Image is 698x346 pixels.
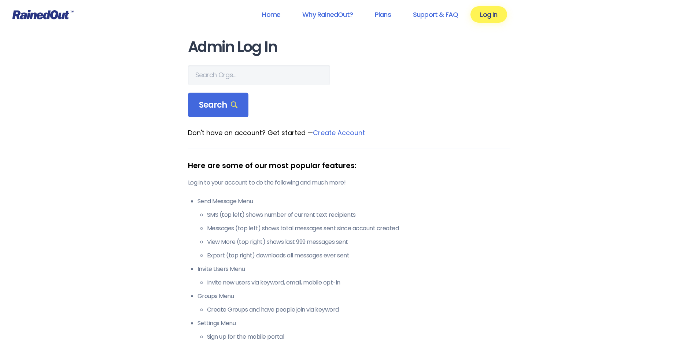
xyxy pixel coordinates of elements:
li: Export (top right) downloads all messages ever sent [207,251,510,260]
a: Why RainedOut? [293,6,362,23]
a: Home [252,6,290,23]
li: Create Groups and have people join via keyword [207,305,510,314]
li: Sign up for the mobile portal [207,332,510,341]
div: Here are some of our most popular features: [188,160,510,171]
li: Groups Menu [197,292,510,314]
li: Send Message Menu [197,197,510,260]
p: Log in to your account to do the following and much more! [188,178,510,187]
li: Invite Users Menu [197,265,510,287]
li: Invite new users via keyword, email, mobile opt-in [207,278,510,287]
span: Search [199,100,238,110]
a: Support & FAQ [403,6,468,23]
h1: Admin Log In [188,39,510,55]
a: Log In [470,6,507,23]
li: Messages (top left) shows total messages sent since account created [207,224,510,233]
li: View More (top right) shows last 999 messages sent [207,238,510,246]
input: Search Orgs… [188,65,330,85]
a: Create Account [313,128,365,137]
div: Search [188,93,249,118]
li: SMS (top left) shows number of current text recipients [207,211,510,219]
a: Plans [365,6,400,23]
